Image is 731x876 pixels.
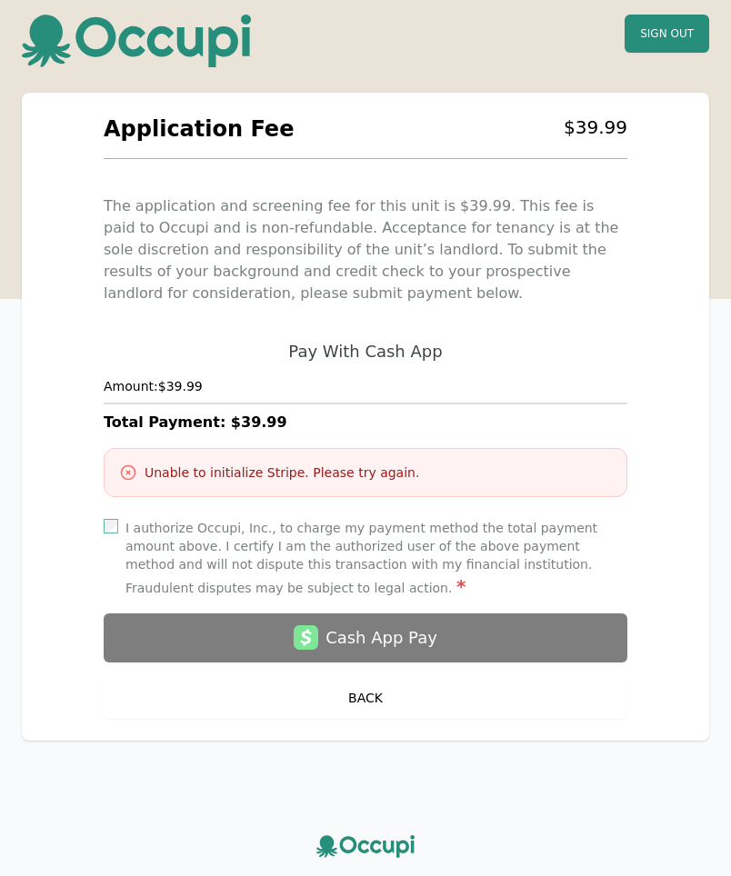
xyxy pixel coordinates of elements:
label: I authorize Occupi, Inc., to charge my payment method the total payment amount above. I certify I... [125,519,627,599]
h3: Unable to initialize Stripe. Please try again. [145,463,419,482]
h3: Total Payment: $39.99 [104,412,627,433]
h2: Pay With Cash App [288,341,442,363]
button: Sign Out [625,15,709,53]
button: Back [104,677,627,719]
h4: Amount: $39.99 [104,377,627,395]
p: The application and screening fee for this unit is $ 39.99 . This fee is paid to Occupi and is no... [104,195,627,304]
h2: Application Fee [104,114,294,144]
h2: $ 39.99 [564,114,627,144]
